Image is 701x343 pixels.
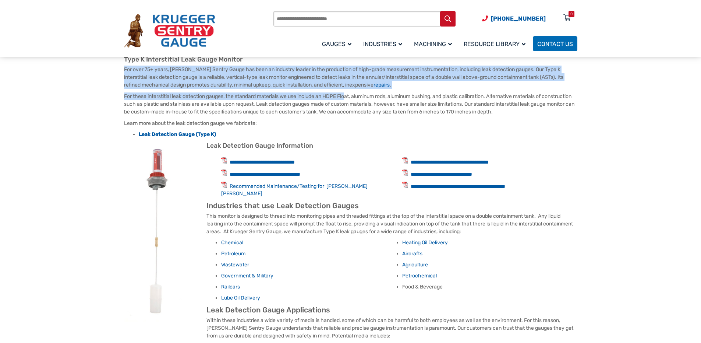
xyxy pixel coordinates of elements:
h2: Industries that use Leak Detection Gauges [124,201,577,210]
span: Contact Us [537,41,573,48]
a: Phone Number (920) 434-8860 [482,14,546,23]
a: Chemical [221,239,243,246]
span: Industries [363,41,402,48]
li: Food & Beverage [402,283,577,291]
a: Heating Oil Delivery [402,239,448,246]
p: This monitor is designed to thread into monitoring pipes and threaded fittings at the top of the ... [124,212,577,235]
a: Agriculture [402,262,428,268]
span: [PHONE_NUMBER] [491,15,546,22]
a: Petroleum [221,251,245,257]
span: Machining [414,41,452,48]
h2: Leak Detection Gauge Applications [124,305,577,315]
span: Gauges [322,41,351,48]
span: Resource Library [464,41,525,48]
p: Learn more about the leak detection gauge we fabricate: [124,119,577,127]
h3: Type K Interstitial Leak Gauge Monitor [124,56,577,64]
a: Wastewater [221,262,249,268]
p: Within these industries a wide variety of media is handled, some of which can be harmful to both ... [124,316,577,340]
a: repairs [373,82,390,88]
a: Government & Military [221,273,273,279]
a: Recommended Maintenance/Testing for [PERSON_NAME] [PERSON_NAME] [221,183,368,197]
a: Petrochemical [402,273,437,279]
a: Industries [359,35,410,52]
a: Gauges [318,35,359,52]
a: Machining [410,35,459,52]
img: leak detection gauge [124,142,198,322]
h3: Leak Detection Gauge Information [124,142,577,150]
div: 0 [570,11,573,17]
p: For these interstitial leak detection gauges, the standard materials we use include an HDPE Float... [124,92,577,116]
p: For over 75+ years, [PERSON_NAME] Sentry Gauge has been an industry leader in the production of h... [124,66,577,89]
img: Krueger Sentry Gauge [124,14,215,48]
a: Aircrafts [402,251,422,257]
a: Leak Detection Gauge (Type K) [139,131,216,137]
a: Resource Library [459,35,533,52]
a: Lube Oil Delivery [221,295,260,301]
a: Railcars [221,284,240,290]
a: Contact Us [533,36,577,51]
